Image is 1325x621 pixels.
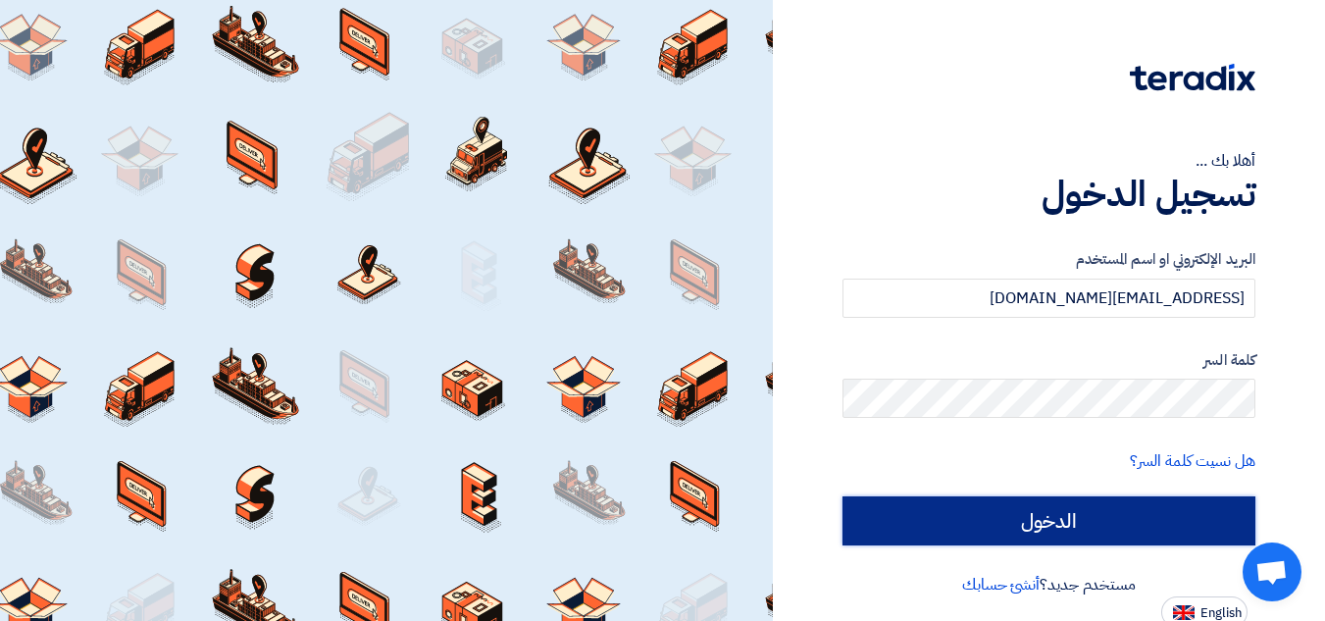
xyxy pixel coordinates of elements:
[842,279,1255,318] input: أدخل بريد العمل الإلكتروني او اسم المستخدم الخاص بك ...
[962,573,1040,596] a: أنشئ حسابك
[842,173,1255,216] h1: تسجيل الدخول
[1130,449,1255,473] a: هل نسيت كلمة السر؟
[842,248,1255,271] label: البريد الإلكتروني او اسم المستخدم
[1200,606,1242,620] span: English
[1173,605,1195,620] img: en-US.png
[1243,543,1301,601] a: Open chat
[842,573,1255,596] div: مستخدم جديد؟
[842,149,1255,173] div: أهلا بك ...
[842,349,1255,372] label: كلمة السر
[842,496,1255,545] input: الدخول
[1130,64,1255,91] img: Teradix logo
